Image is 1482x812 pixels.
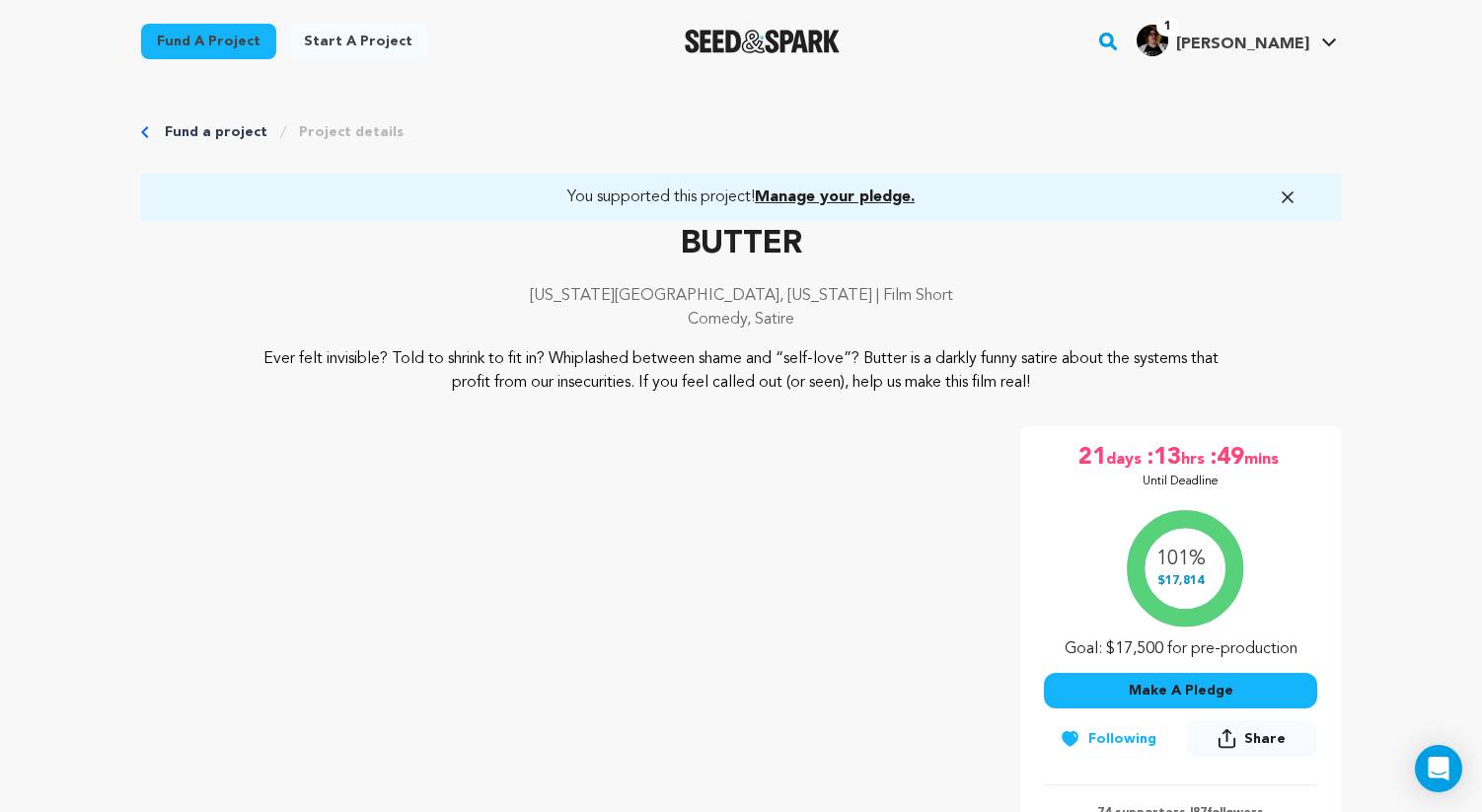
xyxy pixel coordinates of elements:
[1209,442,1244,474] span: :49
[755,189,915,205] span: Manage your pledge.
[1146,442,1181,474] span: :13
[1244,442,1283,474] span: mins
[1415,745,1462,792] div: Open Intercom Messenger
[141,221,1341,268] p: BUTTER
[165,122,267,142] a: Fund a project
[141,284,1341,308] p: [US_STATE][GEOGRAPHIC_DATA], [US_STATE] | Film Short
[1244,729,1286,749] span: Share
[141,308,1341,332] p: Comedy, Satire
[1133,21,1341,56] a: Caitlin S.'s Profile
[1181,442,1209,474] span: hrs
[1156,17,1179,37] span: 1
[288,24,428,59] a: Start a project
[1106,442,1146,474] span: days
[299,122,404,142] a: Project details
[685,30,840,53] a: Seed&Spark Homepage
[261,347,1222,395] p: Ever felt invisible? Told to shrink to fit in? Whiplashed between shame and “self-love”? Butter i...
[685,30,840,53] img: Seed&Spark Logo Dark Mode
[1137,25,1168,56] img: a7229e624eab2fc1.png
[1143,474,1219,489] p: Until Deadline
[1078,442,1106,474] span: 21
[141,24,276,59] a: Fund a project
[1187,720,1317,757] button: Share
[1044,673,1317,708] button: Make A Pledge
[1187,720,1317,765] span: Share
[1133,21,1341,62] span: Caitlin S.'s Profile
[165,185,1317,209] a: You supported this project!Manage your pledge.
[141,122,1341,142] div: Breadcrumb
[1044,721,1172,757] button: Following
[1137,25,1309,56] div: Caitlin S.'s Profile
[1176,37,1309,52] span: [PERSON_NAME]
